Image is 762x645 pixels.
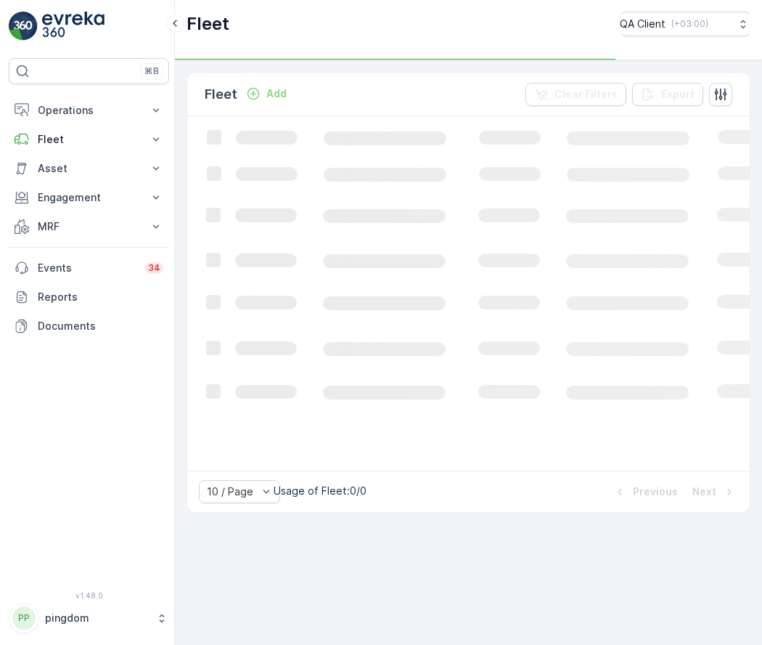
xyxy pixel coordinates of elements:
a: Reports [9,283,169,312]
p: Asset [38,161,140,176]
p: QA Client [620,17,665,31]
button: Asset [9,154,169,183]
p: Operations [38,103,140,118]
button: MRF [9,212,169,241]
div: PP [12,607,36,630]
button: Engagement [9,183,169,212]
p: 34 [148,262,160,274]
p: ( +03:00 ) [671,18,708,30]
button: QA Client(+03:00) [620,12,750,36]
p: Reports [38,290,163,304]
button: Clear Filters [525,83,626,106]
button: Add [240,85,292,102]
p: Fleet [187,12,229,36]
a: Events34 [9,253,169,283]
button: Next [691,483,738,500]
button: PPpingdom [9,603,169,633]
button: Previous [611,483,679,500]
p: Fleet [205,84,237,105]
p: Documents [38,319,163,333]
img: logo [9,12,38,41]
p: pingdom [45,611,149,625]
button: Fleet [9,125,169,154]
img: logo_light-DOdMpM7g.png [42,12,105,41]
p: Previous [633,484,678,499]
button: Operations [9,96,169,125]
p: Add [266,86,287,101]
p: Next [692,484,716,499]
p: ⌘B [144,65,159,77]
p: Clear Filters [554,87,618,102]
p: Export [661,87,695,102]
span: v 1.48.0 [9,591,169,600]
p: MRF [38,219,140,234]
p: Usage of Fleet : 0/0 [274,484,366,498]
p: Engagement [38,190,140,205]
button: Export [632,83,703,106]
p: Fleet [38,132,140,147]
a: Documents [9,312,169,341]
p: Events [38,261,136,275]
